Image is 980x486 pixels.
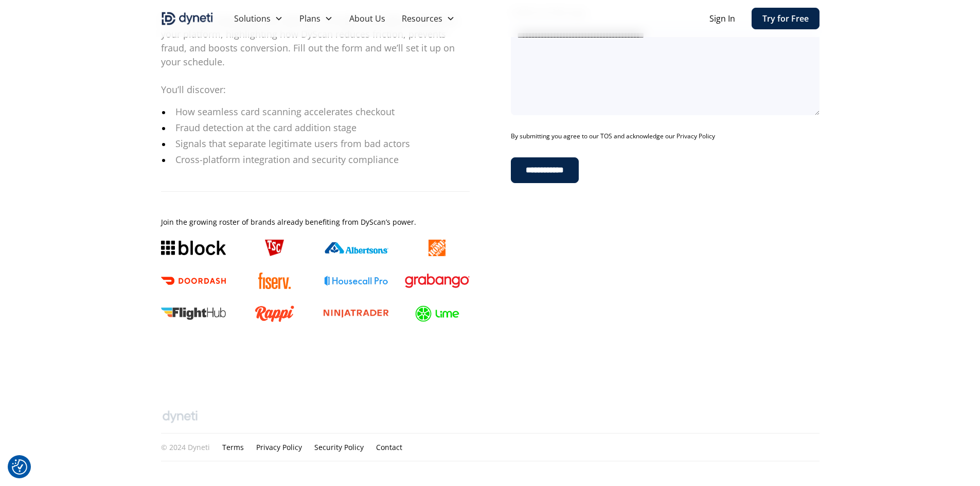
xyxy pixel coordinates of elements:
[175,153,470,167] p: Cross-platform integration and security compliance
[324,242,388,254] img: Albertsons
[255,305,294,322] img: Rappi logo
[324,276,388,286] img: Housecall Pro
[291,8,341,29] div: Plans
[12,459,27,475] img: Revisit consent button
[12,459,27,475] button: Consent Preferences
[222,442,244,453] a: Terms
[161,442,210,453] div: © 2024 Dyneti
[175,137,470,151] p: Signals that separate legitimate users from bad actors
[511,132,715,141] span: By submitting you agree to our TOS and acknowledge our Privacy Policy
[161,408,199,425] img: Dyneti gray logo
[405,274,470,288] img: Grabango
[709,12,735,25] a: Sign In
[175,105,470,119] p: How seamless card scanning accelerates checkout
[415,305,459,322] img: Lime Logo
[161,217,470,227] div: Join the growing roster of brands already benefiting from DyScan’s power.
[161,241,226,255] img: Block logo
[226,8,291,29] div: Solutions
[161,277,226,284] img: Doordash logo
[265,240,283,256] img: TSC
[175,121,470,135] p: Fraud detection at the card addition stage
[752,8,819,29] a: Try for Free
[314,442,364,453] a: Security Policy
[402,12,442,25] div: Resources
[376,442,402,453] a: Contact
[299,12,320,25] div: Plans
[429,240,445,256] img: The home depot logo
[324,310,388,318] img: Ninjatrader logo
[258,273,291,289] img: Fiserv logo
[256,442,302,453] a: Privacy Policy
[234,12,271,25] div: Solutions
[161,308,226,319] img: FlightHub
[161,10,213,27] a: home
[161,10,213,27] img: Dyneti indigo logo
